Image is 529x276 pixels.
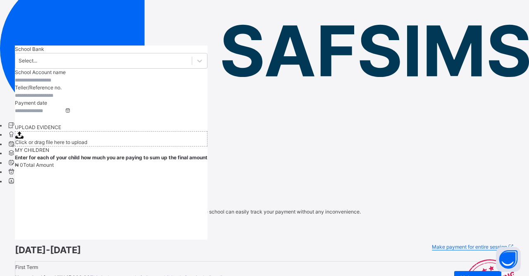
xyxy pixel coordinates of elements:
[19,57,37,65] div: Select...
[15,162,23,168] span: ₦ 0
[15,154,207,161] span: Enter for each of your child how much you are paying to sum up the final amount
[7,169,43,175] a: Collectibles
[15,243,81,257] span: [DATE]-[DATE]
[15,147,49,153] span: MY CHILDREN
[15,100,47,106] label: Payment date
[15,131,207,146] span: Click or drag file here to upload
[7,141,43,147] a: Attendance
[496,247,521,272] button: Open asap
[15,139,87,145] span: Click or drag file here to upload
[15,124,61,130] span: UPLOAD EVIDENCE
[15,84,62,91] label: Teller/Reference no.
[15,264,38,270] span: First Term
[7,178,53,185] a: Class Timetable
[15,69,66,75] label: School Account name
[7,132,33,138] a: Results
[7,122,44,129] a: School Fees
[15,46,44,52] span: School Bank
[23,162,54,168] span: Total Amount
[7,160,50,166] a: Invoice History
[7,150,54,156] a: Payment History
[432,244,507,250] span: Make payment for entire session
